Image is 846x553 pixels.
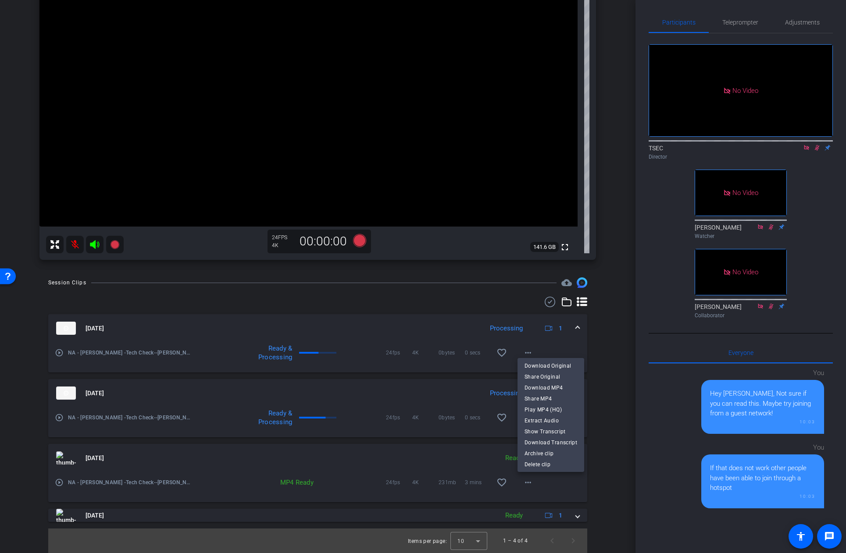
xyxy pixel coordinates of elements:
[525,393,577,404] span: Share MP4
[525,426,577,437] span: Show Transcript
[525,459,577,470] span: Delete clip
[525,404,577,415] span: Play MP4 (HQ)
[525,448,577,459] span: Archive clip
[525,383,577,393] span: Download MP4
[525,361,577,371] span: Download Original
[525,372,577,382] span: Share Original
[525,437,577,448] span: Download Transcript
[525,415,577,426] span: Extract Audio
